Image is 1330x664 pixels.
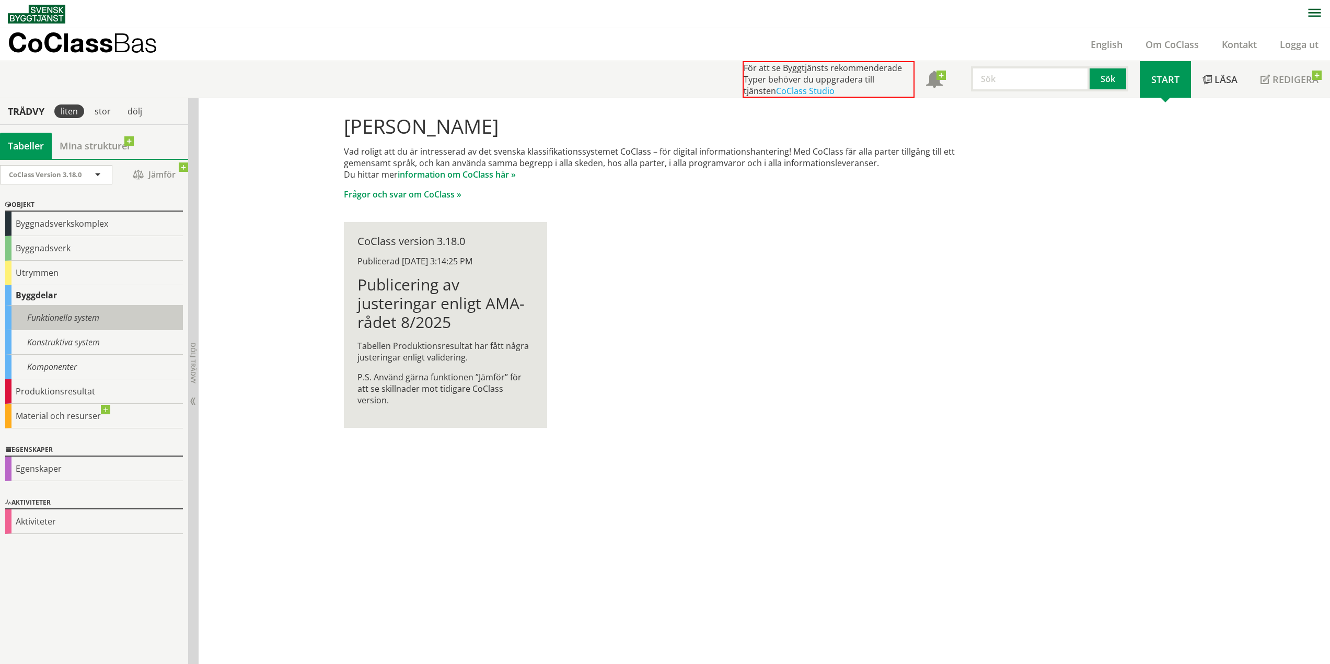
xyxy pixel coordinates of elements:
[8,37,157,49] p: CoClass
[5,379,183,404] div: Produktionsresultat
[5,199,183,212] div: Objekt
[1215,73,1238,86] span: Läsa
[88,104,117,118] div: stor
[5,306,183,330] div: Funktionella system
[1090,66,1128,91] button: Sök
[113,27,157,58] span: Bas
[344,146,986,180] p: Vad roligt att du är intresserad av det svenska klassifikationssystemet CoClass – för digital inf...
[5,285,183,306] div: Byggdelar
[1268,38,1330,51] a: Logga ut
[1134,38,1210,51] a: Om CoClass
[398,169,516,180] a: information om CoClass här »
[357,371,534,406] p: P.S. Använd gärna funktionen ”Jämför” för att se skillnader mot tidigare CoClass version.
[344,189,461,200] a: Frågor och svar om CoClass »
[1151,73,1179,86] span: Start
[776,85,835,97] a: CoClass Studio
[2,106,50,117] div: Trädvy
[189,343,198,383] span: Dölj trädvy
[1273,73,1319,86] span: Redigera
[5,330,183,355] div: Konstruktiva system
[5,212,183,236] div: Byggnadsverkskomplex
[926,72,943,89] span: Notifikationer
[357,236,534,247] div: CoClass version 3.18.0
[5,261,183,285] div: Utrymmen
[5,497,183,509] div: Aktiviteter
[5,509,183,534] div: Aktiviteter
[357,255,534,267] div: Publicerad [DATE] 3:14:25 PM
[5,355,183,379] div: Komponenter
[54,104,84,118] div: liten
[5,457,183,481] div: Egenskaper
[1191,61,1249,98] a: Läsa
[1210,38,1268,51] a: Kontakt
[344,114,986,137] h1: [PERSON_NAME]
[357,275,534,332] h1: Publicering av justeringar enligt AMA-rådet 8/2025
[5,236,183,261] div: Byggnadsverk
[743,61,915,98] div: För att se Byggtjänsts rekommenderade Typer behöver du uppgradera till tjänsten
[971,66,1090,91] input: Sök
[1249,61,1330,98] a: Redigera
[1140,61,1191,98] a: Start
[52,133,139,159] a: Mina strukturer
[5,444,183,457] div: Egenskaper
[357,340,534,363] p: Tabellen Produktionsresultat har fått några justeringar enligt validering.
[9,170,82,179] span: CoClass Version 3.18.0
[1079,38,1134,51] a: English
[5,404,183,428] div: Material och resurser
[8,5,65,24] img: Svensk Byggtjänst
[121,104,148,118] div: dölj
[123,166,186,184] span: Jämför
[8,28,180,61] a: CoClassBas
